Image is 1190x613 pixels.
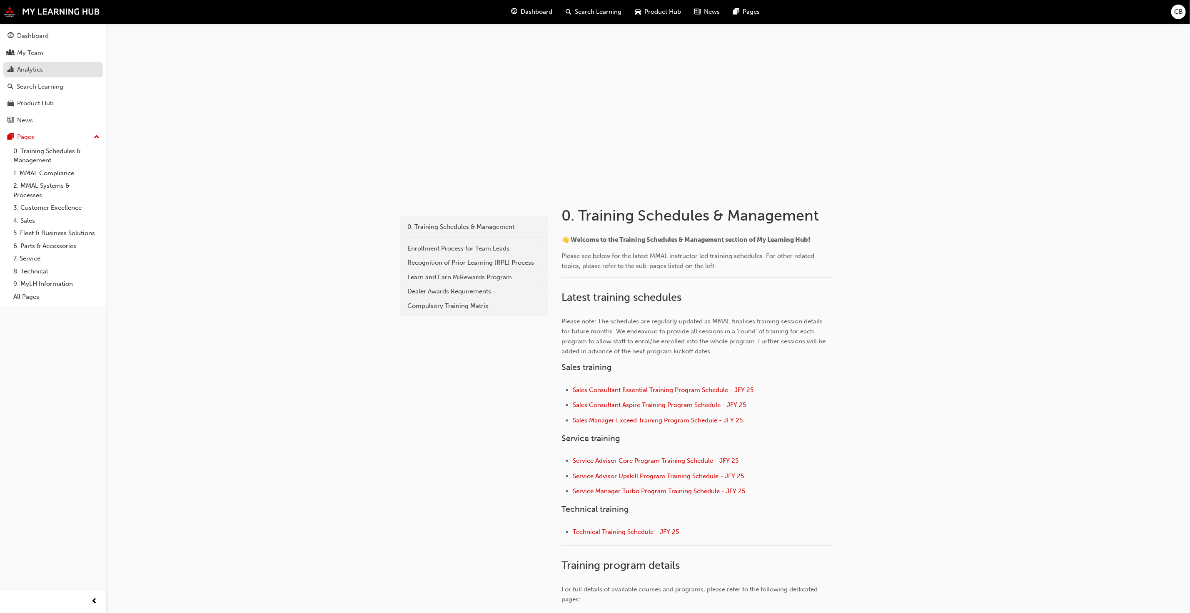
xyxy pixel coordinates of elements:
[403,220,545,234] a: 0. Training Schedules & Management
[7,83,13,91] span: search-icon
[561,236,810,243] span: 👋 Welcome to the Training Schedules & Management section of My Learning Hub!
[10,252,103,265] a: 7. Service
[17,82,63,92] div: Search Learning
[1174,7,1183,17] span: CB
[10,278,103,290] a: 9. MyLH Information
[645,7,681,17] span: Product Hub
[94,132,100,143] span: up-icon
[4,6,100,17] img: mmal
[17,31,49,41] div: Dashboard
[403,256,545,270] a: Recognition of Prior Learning (RPL) Process
[561,504,629,514] span: Technical training
[566,7,572,17] span: search-icon
[1171,5,1186,19] button: CB
[407,301,541,311] div: Compulsory Training Matrix
[561,559,680,572] span: Training program details
[635,7,641,17] span: car-icon
[573,472,744,480] a: Service Advisor Upskill Program Training Schedule - JFY 25
[505,3,559,20] a: guage-iconDashboard
[561,291,681,304] span: Latest training schedules
[7,32,14,40] span: guage-icon
[17,99,54,108] div: Product Hub
[403,241,545,256] a: Enrollment Process for Team Leads
[743,7,760,17] span: Pages
[561,318,827,355] span: Please note: The schedules are regularly updated as MMAL finalises training session details for f...
[3,129,103,145] button: Pages
[695,7,701,17] span: news-icon
[3,79,103,94] a: Search Learning
[407,244,541,253] div: Enrollment Process for Team Leads
[7,117,14,124] span: news-icon
[573,528,679,536] a: Technical Training Schedule - JFY 25
[10,227,103,240] a: 5. Fleet & Business Solutions
[10,145,103,167] a: 0. Training Schedules & Management
[17,65,43,74] div: Analytics
[7,50,14,57] span: people-icon
[3,62,103,77] a: Analytics
[573,417,743,424] a: Sales Manager Exceed Training Program Schedule - JFY 25
[573,386,753,394] a: Sales Consultant Essential Training Program Schedule - JFY 25
[407,287,541,296] div: Dealer Awards Requirements
[727,3,767,20] a: pages-iconPages
[10,214,103,227] a: 4. Sales
[3,113,103,128] a: News
[561,362,612,372] span: Sales training
[92,596,98,607] span: prev-icon
[403,270,545,285] a: Learn and Earn MiRewards Program
[573,401,746,409] a: Sales Consultant Aspire Training Program Schedule - JFY 25
[7,66,14,74] span: chart-icon
[561,206,835,225] h1: 0. Training Schedules & Management
[733,7,740,17] span: pages-icon
[629,3,688,20] a: car-iconProduct Hub
[3,45,103,61] a: My Team
[561,252,816,270] span: Please see below for the latest MMAL instructor led training schedules. For other related topics,...
[403,284,545,299] a: Dealer Awards Requirements
[10,201,103,214] a: 3. Customer Excellence
[559,3,629,20] a: search-iconSearch Learning
[704,7,720,17] span: News
[407,273,541,282] div: Learn and Earn MiRewards Program
[10,265,103,278] a: 8. Technical
[511,7,518,17] span: guage-icon
[561,434,620,443] span: Service training
[3,27,103,129] button: DashboardMy TeamAnalyticsSearch LearningProduct HubNews
[575,7,622,17] span: Search Learning
[573,457,738,464] a: Service Advisor Core Program Training Schedule - JFY 25
[407,258,541,268] div: Recognition of Prior Learning (RPL) Process
[17,116,33,125] div: News
[7,100,14,107] span: car-icon
[3,28,103,44] a: Dashboard
[3,96,103,111] a: Product Hub
[17,132,34,142] div: Pages
[10,240,103,253] a: 6. Parts & Accessories
[10,167,103,180] a: 1. MMAL Compliance
[7,134,14,141] span: pages-icon
[403,299,545,313] a: Compulsory Training Matrix
[10,179,103,201] a: 2. MMAL Systems & Processes
[521,7,553,17] span: Dashboard
[561,586,819,603] span: For full details of available courses and programs, please refer to the following dedicated pages:
[688,3,727,20] a: news-iconNews
[17,48,43,58] div: My Team
[10,290,103,303] a: All Pages
[407,222,541,232] div: 0. Training Schedules & Management
[573,487,745,495] a: Service Manager Turbo Program Training Schedule - JFY 25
